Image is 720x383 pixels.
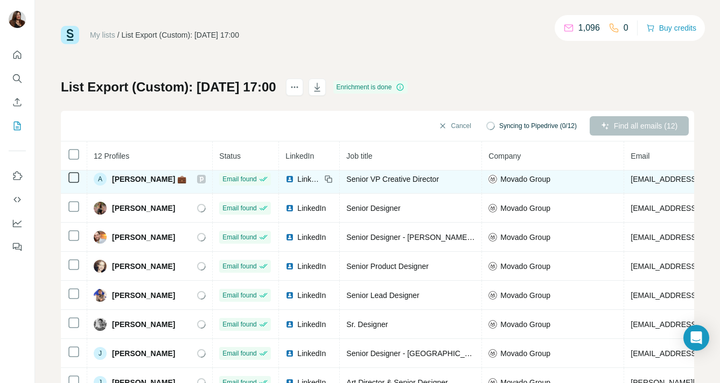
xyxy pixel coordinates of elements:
button: Search [9,69,26,88]
span: [PERSON_NAME] [112,290,175,301]
img: Avatar [94,289,107,302]
span: Email found [222,290,256,300]
div: A [94,173,107,186]
span: Status [219,152,241,160]
button: Enrich CSV [9,93,26,112]
img: company-logo [488,349,497,358]
button: Feedback [9,237,26,257]
button: Use Surfe API [9,190,26,209]
div: J [94,347,107,360]
span: Senior Designer - [PERSON_NAME]/Scuderia Ferrari Orologi [346,233,551,242]
img: LinkedIn logo [285,262,294,271]
img: LinkedIn logo [285,175,294,183]
span: [PERSON_NAME] [112,261,175,272]
div: Enrichment is done [333,81,408,94]
span: Email [631,152,649,160]
span: LinkedIn [297,261,326,272]
span: LinkedIn [297,290,326,301]
span: [PERSON_NAME] [112,348,175,359]
span: [PERSON_NAME] [112,203,175,214]
span: [PERSON_NAME] [112,319,175,330]
span: Senior VP Creative Director [346,175,439,183]
img: company-logo [488,175,497,183]
img: company-logo [488,233,497,242]
div: List Export (Custom): [DATE] 17:00 [122,30,239,40]
img: LinkedIn logo [285,204,294,212]
li: / [117,30,120,40]
button: Use Surfe on LinkedIn [9,166,26,186]
span: Movado Group [500,348,550,359]
img: company-logo [488,262,497,271]
img: LinkedIn logo [285,320,294,329]
span: Senior Lead Designer [346,291,419,300]
span: Email found [222,232,256,242]
img: company-logo [488,291,497,300]
span: Email found [222,349,256,358]
span: Email found [222,203,256,213]
span: LinkedIn [285,152,314,160]
span: Syncing to Pipedrive (0/12) [499,121,577,131]
span: Movado Group [500,319,550,330]
button: Quick start [9,45,26,65]
span: Senior Product Designer [346,262,429,271]
img: LinkedIn logo [285,291,294,300]
span: Email found [222,174,256,184]
h1: List Export (Custom): [DATE] 17:00 [61,79,276,96]
span: Email found [222,261,256,271]
span: Movado Group [500,174,550,185]
span: Movado Group [500,290,550,301]
img: Avatar [94,260,107,273]
img: LinkedIn logo [285,349,294,358]
span: Movado Group [500,261,550,272]
span: [PERSON_NAME] 💼 [112,174,186,185]
span: Senior Designer - [GEOGRAPHIC_DATA] [346,349,486,358]
img: Avatar [9,11,26,28]
span: 12 Profiles [94,152,129,160]
span: Sr. Designer [346,320,388,329]
span: LinkedIn [297,319,326,330]
span: LinkedIn [297,232,326,243]
span: LinkedIn [297,348,326,359]
div: Open Intercom Messenger [683,325,709,351]
span: Email found [222,320,256,329]
button: actions [286,79,303,96]
span: LinkedIn [297,174,321,185]
span: Job title [346,152,372,160]
img: Avatar [94,318,107,331]
span: LinkedIn [297,203,326,214]
span: Company [488,152,521,160]
button: Dashboard [9,214,26,233]
img: LinkedIn logo [285,233,294,242]
button: My lists [9,116,26,136]
button: Buy credits [646,20,696,36]
p: 0 [624,22,628,34]
button: Cancel [431,116,479,136]
img: company-logo [488,320,497,329]
p: 1,096 [578,22,600,34]
span: Movado Group [500,203,550,214]
img: Avatar [94,231,107,244]
a: My lists [90,31,115,39]
img: Avatar [94,202,107,215]
img: Surfe Logo [61,26,79,44]
span: Senior Designer [346,204,400,212]
span: [PERSON_NAME] [112,232,175,243]
img: company-logo [488,204,497,212]
span: Movado Group [500,232,550,243]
